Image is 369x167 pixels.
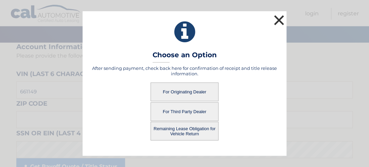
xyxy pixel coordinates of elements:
button: For Third Party Dealer [151,102,218,121]
h5: After sending payment, check back here for confirmation of receipt and title release information. [91,65,278,76]
button: For Originating Dealer [151,82,218,101]
button: Remaining Lease Obligation for Vehicle Return [151,122,218,140]
h3: Choose an Option [153,51,217,63]
button: × [272,13,286,27]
